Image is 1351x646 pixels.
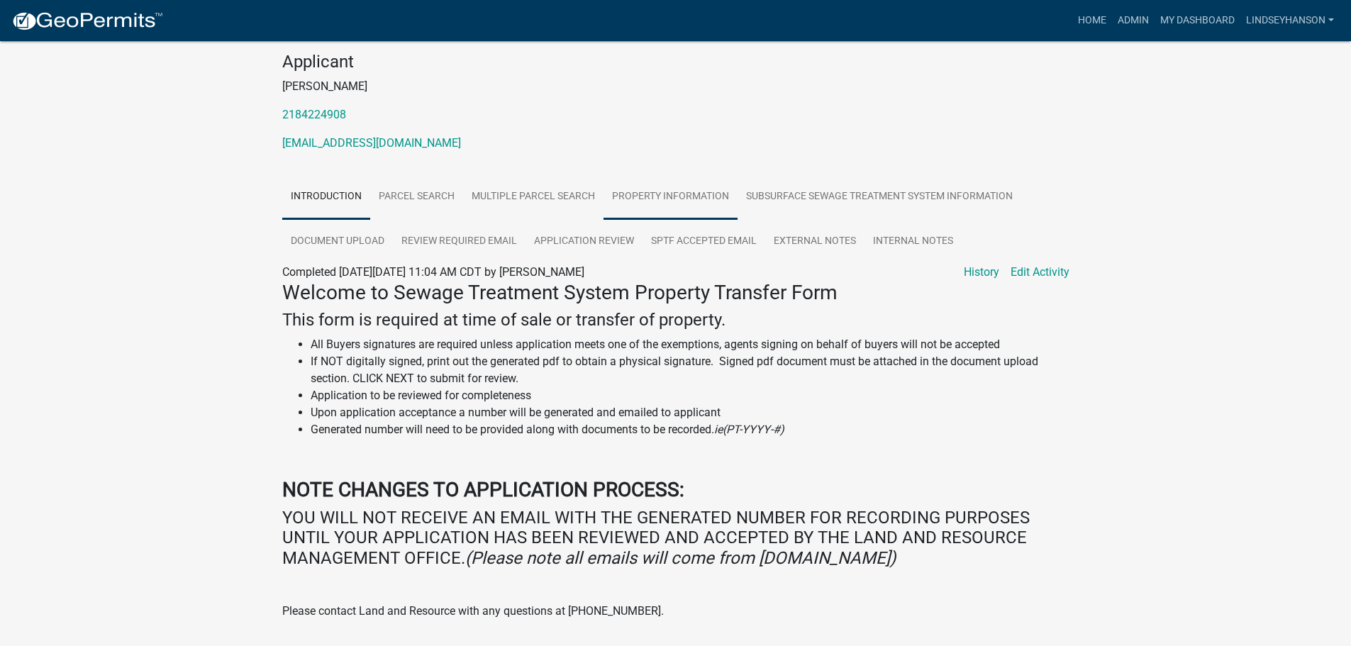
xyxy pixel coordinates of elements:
span: Completed [DATE][DATE] 11:04 AM CDT by [PERSON_NAME] [282,265,584,279]
a: External Notes [765,219,864,264]
strong: NOTE CHANGES TO APPLICATION PROCESS: [282,478,684,501]
a: Lindseyhanson [1240,7,1340,34]
a: Edit Activity [1011,264,1069,281]
li: Upon application acceptance a number will be generated and emailed to applicant [311,404,1069,421]
li: Generated number will need to be provided along with documents to be recorded. [311,421,1069,438]
a: History [964,264,999,281]
i: ie(PT-YYYY-#) [714,423,784,436]
a: Admin [1112,7,1155,34]
h3: Welcome to Sewage Treatment System Property Transfer Form [282,281,1069,305]
li: If NOT digitally signed, print out the generated pdf to obtain a physical signature. Signed pdf d... [311,353,1069,387]
a: [EMAIL_ADDRESS][DOMAIN_NAME] [282,136,461,150]
a: Internal Notes [864,219,962,264]
a: SPTF Accepted Email [643,219,765,264]
a: Home [1072,7,1112,34]
li: Application to be reviewed for completeness [311,387,1069,404]
a: Document Upload [282,219,393,264]
li: All Buyers signatures are required unless application meets one of the exemptions, agents signing... [311,336,1069,353]
a: My Dashboard [1155,7,1240,34]
a: Multiple Parcel Search [463,174,604,220]
i: (Please note all emails will come from [DOMAIN_NAME]) [465,548,896,568]
p: Please contact Land and Resource with any questions at [PHONE_NUMBER]. [282,603,1069,620]
a: Parcel search [370,174,463,220]
a: Introduction [282,174,370,220]
h4: This form is required at time of sale or transfer of property. [282,310,1069,330]
a: Subsurface Sewage Treatment System Information [738,174,1021,220]
a: 2184224908 [282,108,346,121]
h4: Applicant [282,52,1069,72]
a: Property Information [604,174,738,220]
a: Review Required Email [393,219,526,264]
p: [PERSON_NAME] [282,78,1069,95]
a: Application Review [526,219,643,264]
h4: YOU WILL NOT RECEIVE AN EMAIL WITH THE GENERATED NUMBER FOR RECORDING PURPOSES UNTIL YOUR APPLICA... [282,508,1069,569]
